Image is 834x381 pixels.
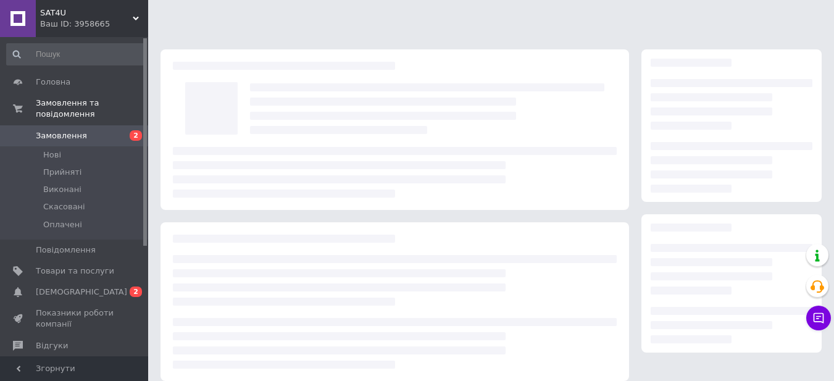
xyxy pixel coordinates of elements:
span: Відгуки [36,340,68,351]
button: Чат з покупцем [806,306,831,330]
div: Ваш ID: 3958665 [40,19,148,30]
span: SAT4U [40,7,133,19]
span: Замовлення та повідомлення [36,98,148,120]
span: Повідомлення [36,245,96,256]
span: Нові [43,149,61,161]
span: Оплачені [43,219,82,230]
span: Скасовані [43,201,85,212]
span: Головна [36,77,70,88]
span: Виконані [43,184,81,195]
input: Пошук [6,43,146,65]
span: Замовлення [36,130,87,141]
span: 2 [130,130,142,141]
span: [DEMOGRAPHIC_DATA] [36,287,127,298]
span: 2 [130,287,142,297]
span: Товари та послуги [36,266,114,277]
span: Прийняті [43,167,81,178]
span: Показники роботи компанії [36,308,114,330]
